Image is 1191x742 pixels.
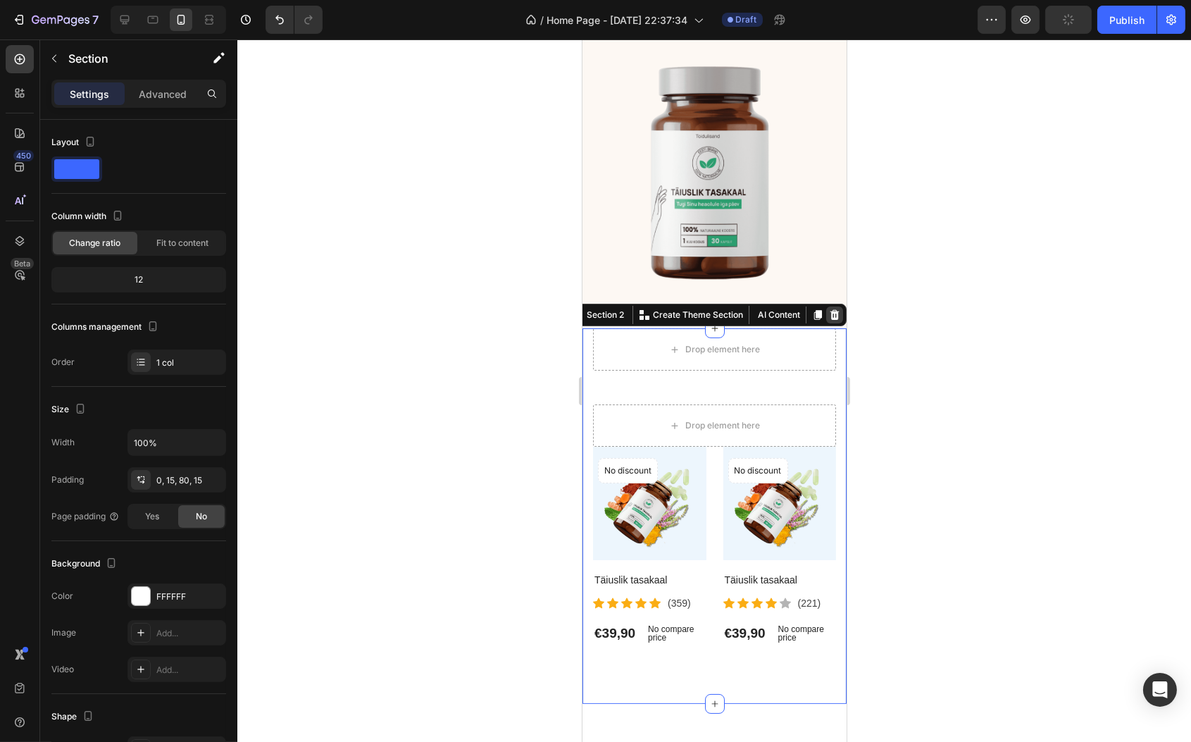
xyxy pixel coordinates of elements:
[156,664,223,676] div: Add...
[6,6,105,34] button: 7
[11,258,34,269] div: Beta
[51,555,120,574] div: Background
[68,50,184,67] p: Section
[51,663,74,676] div: Video
[156,627,223,640] div: Add...
[51,474,84,486] div: Padding
[70,237,121,249] span: Change ratio
[1109,13,1145,27] div: Publish
[92,11,99,28] p: 7
[156,474,223,487] div: 0, 15, 80, 15
[582,39,847,742] iframe: Design area
[547,13,688,27] span: Home Page - [DATE] 22:37:34
[1143,673,1177,707] div: Open Intercom Messenger
[156,237,208,249] span: Fit to content
[13,150,34,161] div: 450
[51,133,99,152] div: Layout
[51,207,126,226] div: Column width
[156,590,223,603] div: FFFFFF
[266,6,323,34] div: Undo/Redo
[51,707,96,726] div: Shape
[54,270,223,290] div: 12
[156,357,223,369] div: 1 col
[145,510,159,523] span: Yes
[51,590,73,602] div: Color
[139,87,187,101] p: Advanced
[51,356,75,369] div: Order
[1097,6,1156,34] button: Publish
[51,400,89,419] div: Size
[541,13,544,27] span: /
[128,430,225,455] input: Auto
[736,13,757,26] span: Draft
[51,626,76,639] div: Image
[51,436,75,449] div: Width
[51,318,161,337] div: Columns management
[70,87,109,101] p: Settings
[51,510,120,523] div: Page padding
[196,510,207,523] span: No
